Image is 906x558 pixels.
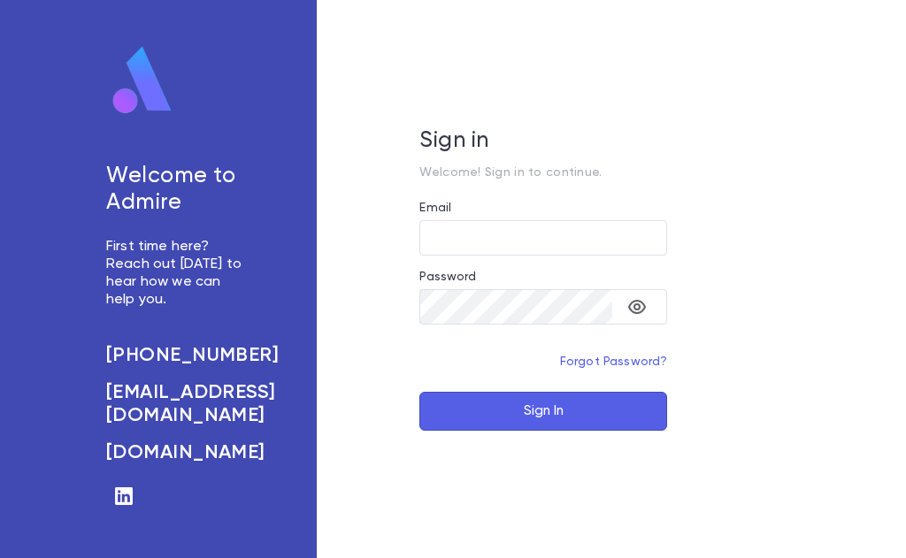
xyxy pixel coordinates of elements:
[419,392,667,431] button: Sign In
[106,164,246,217] h5: Welcome to Admire
[560,355,668,368] a: Forgot Password?
[106,381,246,427] a: [EMAIL_ADDRESS][DOMAIN_NAME]
[419,128,667,155] h5: Sign in
[106,441,246,464] a: [DOMAIN_NAME]
[106,238,246,309] p: First time here? Reach out [DATE] to hear how we can help you.
[619,289,655,325] button: toggle password visibility
[106,344,246,367] a: [PHONE_NUMBER]
[419,270,476,284] label: Password
[419,165,667,180] p: Welcome! Sign in to continue.
[106,45,179,116] img: logo
[419,201,451,215] label: Email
